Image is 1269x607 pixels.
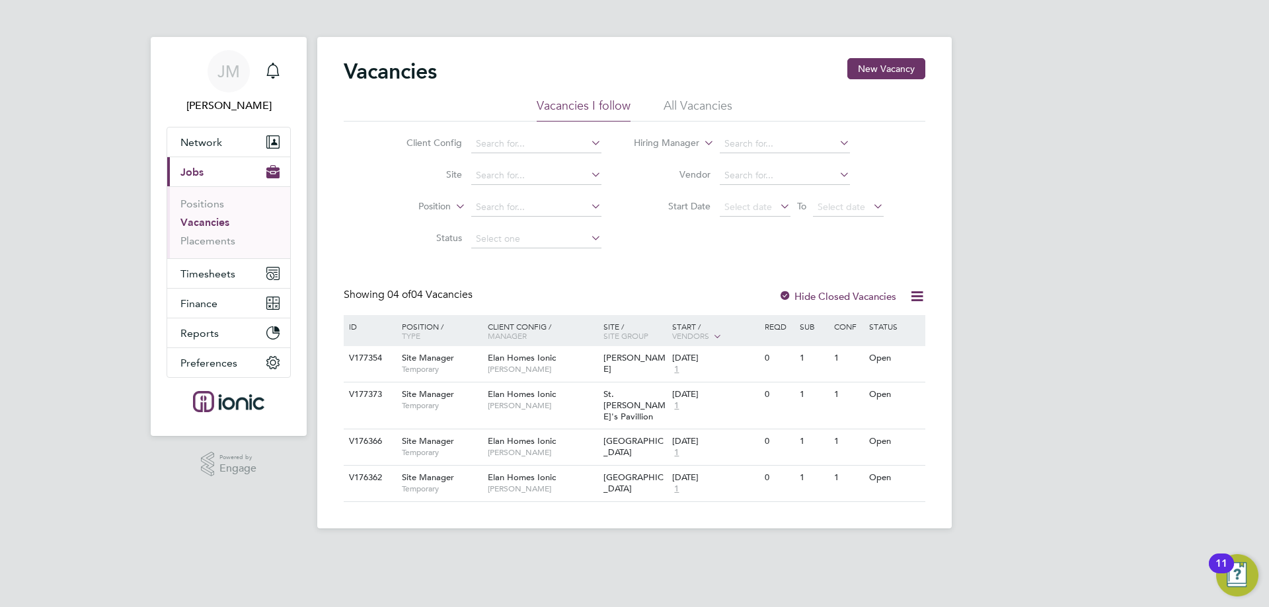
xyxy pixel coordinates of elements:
div: Position / [392,315,484,347]
div: 1 [796,346,831,371]
button: Jobs [167,157,290,186]
div: 1 [796,429,831,454]
nav: Main navigation [151,37,307,436]
span: Jade Moore [167,98,291,114]
div: Client Config / [484,315,600,347]
div: V177373 [346,382,392,407]
div: 0 [761,346,796,371]
div: Open [866,429,923,454]
div: 1 [796,466,831,490]
div: Jobs [167,186,290,258]
span: Network [180,136,222,149]
span: [PERSON_NAME] [488,364,597,375]
input: Search for... [471,198,601,217]
label: Vendor [634,168,711,180]
label: Status [386,232,462,244]
span: [PERSON_NAME] [488,447,597,458]
div: Showing [344,288,475,302]
a: Placements [180,234,235,247]
div: ID [346,315,392,338]
input: Select one [471,230,601,248]
a: Vacancies [180,216,229,229]
span: [GEOGRAPHIC_DATA] [603,435,664,458]
a: Go to home page [167,391,291,412]
div: Sub [796,315,831,338]
div: Site / [600,315,670,347]
span: Site Manager [402,388,454,400]
span: Elan Homes Ionic [488,352,556,363]
a: Powered byEngage [201,452,257,477]
span: [GEOGRAPHIC_DATA] [603,472,664,494]
span: Elan Homes Ionic [488,472,556,483]
div: V177354 [346,346,392,371]
span: Site Manager [402,435,454,446]
span: Preferences [180,357,237,369]
button: Finance [167,289,290,318]
span: JM [217,63,240,80]
span: Temporary [402,483,481,494]
div: 1 [831,466,865,490]
span: Vendors [672,330,709,341]
span: Engage [219,463,256,474]
div: Status [866,315,923,338]
div: V176362 [346,466,392,490]
span: Select date [818,201,865,213]
button: Preferences [167,348,290,377]
input: Search for... [720,135,850,153]
span: Type [402,330,420,341]
span: [PERSON_NAME] [603,352,666,375]
div: Conf [831,315,865,338]
span: Manager [488,330,527,341]
button: Open Resource Center, 11 new notifications [1216,554,1258,596]
label: Hide Closed Vacancies [779,290,896,303]
span: 04 Vacancies [387,288,473,301]
span: Finance [180,297,217,310]
span: 1 [672,483,681,495]
label: Position [375,200,451,213]
div: [DATE] [672,389,758,400]
div: [DATE] [672,353,758,364]
span: Site Group [603,330,648,341]
label: Hiring Manager [623,137,699,150]
span: [PERSON_NAME] [488,483,597,494]
span: Temporary [402,447,481,458]
div: Reqd [761,315,796,338]
div: 1 [831,382,865,407]
span: Reports [180,327,219,339]
h2: Vacancies [344,58,437,85]
button: Timesheets [167,259,290,288]
span: St.[PERSON_NAME]'s Pavillion [603,388,666,422]
input: Search for... [471,135,601,153]
label: Client Config [386,137,462,149]
span: Timesheets [180,268,235,280]
div: 0 [761,429,796,454]
span: 1 [672,364,681,375]
button: Reports [167,318,290,347]
span: 1 [672,400,681,411]
a: Positions [180,197,224,210]
div: 0 [761,466,796,490]
div: 1 [831,429,865,454]
div: Open [866,466,923,490]
div: 0 [761,382,796,407]
img: ionic-logo-retina.png [193,391,264,412]
span: Site Manager [402,352,454,363]
span: Temporary [402,400,481,411]
li: Vacancies I follow [537,98,631,122]
input: Search for... [720,166,850,185]
button: New Vacancy [847,58,925,79]
span: 1 [672,447,681,458]
div: 11 [1215,563,1227,581]
span: Jobs [180,166,204,178]
span: [PERSON_NAME] [488,400,597,411]
a: JM[PERSON_NAME] [167,50,291,114]
button: Network [167,127,290,157]
span: Powered by [219,452,256,463]
div: Start / [669,315,761,348]
label: Site [386,168,462,180]
div: [DATE] [672,472,758,483]
span: Select date [724,201,772,213]
div: 1 [831,346,865,371]
span: Site Manager [402,472,454,483]
span: Elan Homes Ionic [488,388,556,400]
